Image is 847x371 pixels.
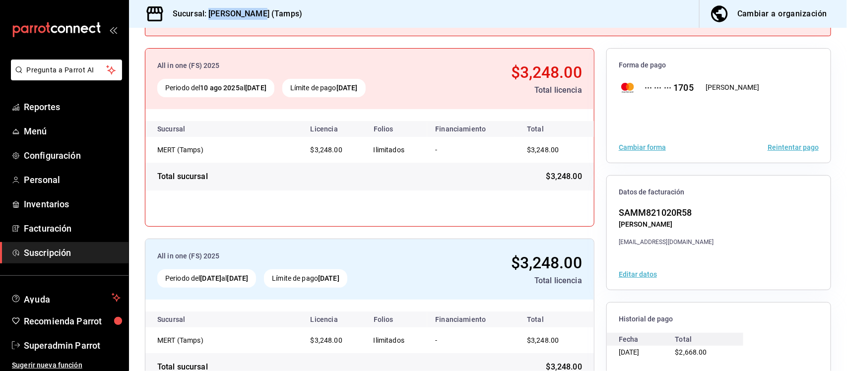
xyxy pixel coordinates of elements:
[24,124,121,138] span: Menú
[546,171,582,183] span: $3,248.00
[24,197,121,211] span: Inventarios
[157,335,257,345] div: MERT (Tamps)
[200,84,239,92] strong: 10 ago 2025
[7,72,122,82] a: Pregunta a Parrot AI
[12,360,121,371] span: Sugerir nueva función
[737,7,827,21] div: Cambiar a organización
[157,125,212,133] div: Sucursal
[245,84,266,92] strong: [DATE]
[311,146,342,154] span: $3,248.00
[706,82,760,93] div: [PERSON_NAME]
[157,79,274,97] div: Periodo del al
[442,84,582,96] div: Total licencia
[24,314,121,328] span: Recomienda Parrot
[366,327,428,353] td: Ilimitados
[675,333,732,346] div: Total
[227,274,249,282] strong: [DATE]
[619,314,819,324] span: Historial de pago
[303,121,366,137] th: Licencia
[366,137,428,163] td: Ilimitados
[619,219,714,230] div: [PERSON_NAME]
[515,311,594,327] th: Total
[24,100,121,114] span: Reportes
[24,222,121,235] span: Facturación
[200,274,221,282] strong: [DATE]
[157,145,257,155] div: MERT (Tamps)
[619,271,657,278] button: Editar datos
[24,173,121,186] span: Personal
[768,144,819,151] button: Reintentar pago
[619,346,675,359] div: [DATE]
[24,246,121,259] span: Suscripción
[27,65,107,75] span: Pregunta a Parrot AI
[157,171,208,183] div: Total sucursal
[619,206,714,219] div: SAMM821020R58
[619,333,675,346] div: Fecha
[157,61,434,71] div: All in one (FS) 2025
[157,251,425,261] div: All in one (FS) 2025
[366,311,428,327] th: Folios
[427,327,515,353] td: -
[311,336,342,344] span: $3,248.00
[619,187,819,197] span: Datos de facturación
[527,146,559,154] span: $3,248.00
[433,275,582,287] div: Total licencia
[336,84,358,92] strong: [DATE]
[282,79,366,97] div: Límite de pago
[619,61,819,70] span: Forma de pago
[427,121,515,137] th: Financiamiento
[264,269,347,288] div: Límite de pago
[619,238,714,247] div: [EMAIL_ADDRESS][DOMAIN_NAME]
[24,339,121,352] span: Superadmin Parrot
[318,274,339,282] strong: [DATE]
[24,149,121,162] span: Configuración
[511,63,582,82] span: $3,248.00
[157,269,256,288] div: Periodo del al
[303,311,366,327] th: Licencia
[527,336,559,344] span: $3,248.00
[157,315,212,323] div: Sucursal
[675,348,707,356] span: $2,668.00
[366,121,428,137] th: Folios
[427,311,515,327] th: Financiamiento
[427,137,515,163] td: -
[165,8,302,20] h3: Sucursal: [PERSON_NAME] (Tamps)
[515,121,594,137] th: Total
[619,144,666,151] button: Cambiar forma
[637,81,694,94] div: ··· ··· ··· 1705
[11,60,122,80] button: Pregunta a Parrot AI
[511,253,582,272] span: $3,248.00
[24,292,108,304] span: Ayuda
[109,26,117,34] button: open_drawer_menu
